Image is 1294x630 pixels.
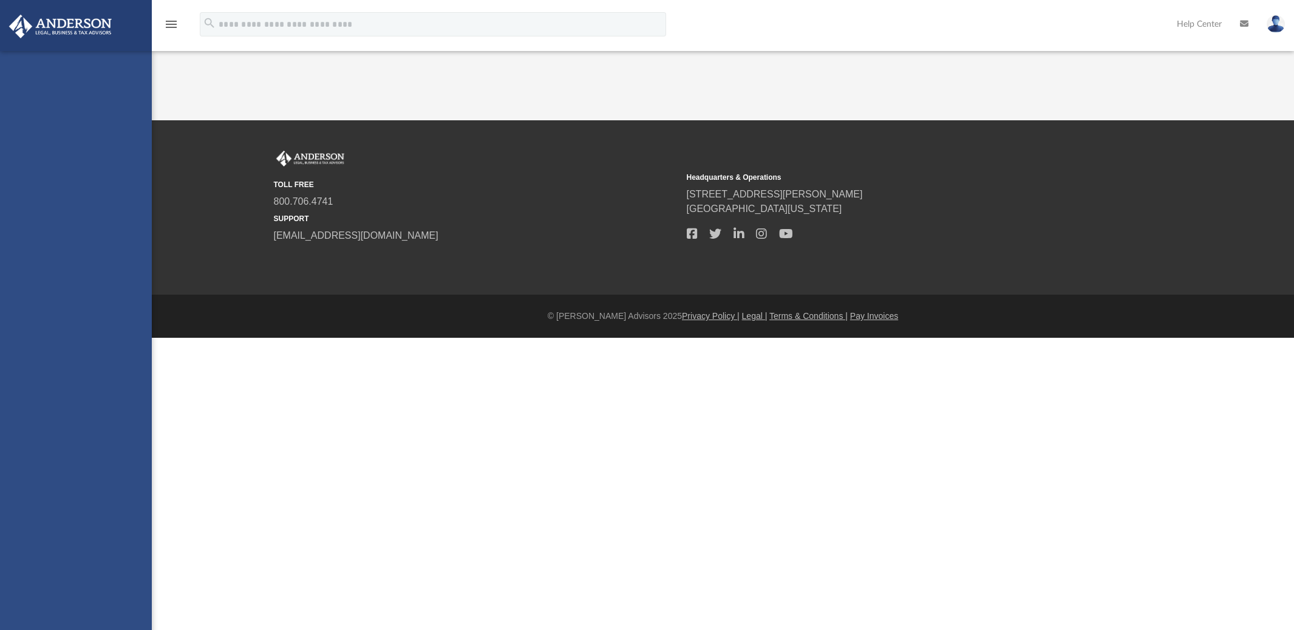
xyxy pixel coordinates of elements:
i: menu [164,17,179,32]
small: SUPPORT [274,213,678,224]
small: Headquarters & Operations [687,172,1091,183]
a: [GEOGRAPHIC_DATA][US_STATE] [687,204,842,214]
a: [STREET_ADDRESS][PERSON_NAME] [687,189,863,199]
img: User Pic [1267,15,1285,33]
a: Terms & Conditions | [769,311,848,321]
img: Anderson Advisors Platinum Portal [5,15,115,38]
a: 800.706.4741 [274,196,333,207]
a: Privacy Policy | [682,311,740,321]
div: © [PERSON_NAME] Advisors 2025 [152,310,1294,323]
a: [EMAIL_ADDRESS][DOMAIN_NAME] [274,230,438,241]
img: Anderson Advisors Platinum Portal [274,151,347,166]
a: Pay Invoices [850,311,898,321]
small: TOLL FREE [274,179,678,190]
a: Legal | [742,311,768,321]
a: menu [164,23,179,32]
i: search [203,16,216,30]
